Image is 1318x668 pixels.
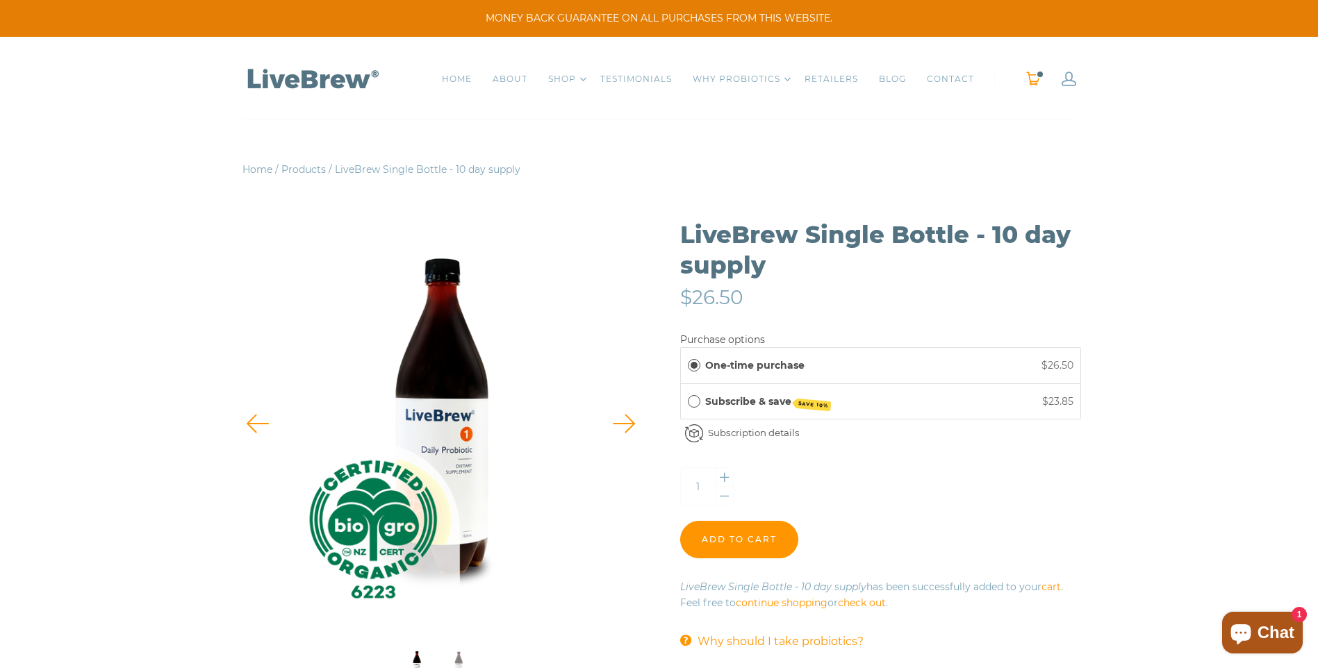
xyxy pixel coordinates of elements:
a: Subscription details [708,427,800,438]
div: One-time purchase [688,358,700,373]
a: Products [281,163,326,176]
span: Why should I take probiotics? [698,635,864,648]
h1: LiveBrew Single Bottle - 10 day supply [680,219,1082,281]
a: cart [1041,581,1061,593]
div: Subscribe & save [688,394,700,409]
span: $26.50 [1041,359,1073,371]
img: LiveBrew Single Bottle - 10 day supply [237,219,645,628]
span: / [329,163,332,176]
em: LiveBrew Single Bottle - 10 day supply [680,581,866,593]
a: CONTACT [927,72,974,86]
span: MONEY BACK GUARANTEE ON ALL PURCHASES FROM THIS WEBSITE. [21,11,1297,26]
span: 0 [1036,70,1044,78]
div: has been successfully added to your . Feel free to or . [680,579,1082,611]
a: WHY PROBIOTICS [693,72,780,86]
a: Home [242,163,272,176]
span: $26.50 [680,285,743,309]
label: Subscribe & save [705,394,831,409]
a: SHOP [548,72,576,86]
a: ABOUT [493,72,527,86]
a: RETAILERS [805,72,858,86]
a: 0 [1025,72,1041,86]
span: SAVE 10% [796,398,831,410]
a: TESTIMONIALS [600,72,672,86]
a: continue shopping [736,596,827,609]
img: LiveBrew [242,66,381,90]
label: One-time purchase [705,358,805,373]
input: Quantity [681,468,716,505]
a: HOME [442,72,472,86]
inbox-online-store-chat: Shopify online store chat [1218,612,1307,657]
input: Add to cart [680,521,798,558]
a: Why should I take probiotics? [698,633,864,651]
span: LiveBrew Single Bottle - 10 day supply [335,163,520,176]
span: $23.85 [1042,395,1073,408]
label: Purchase options [680,333,765,346]
a: BLOG [879,72,906,86]
a: check out [838,596,886,609]
span: / [275,163,279,176]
